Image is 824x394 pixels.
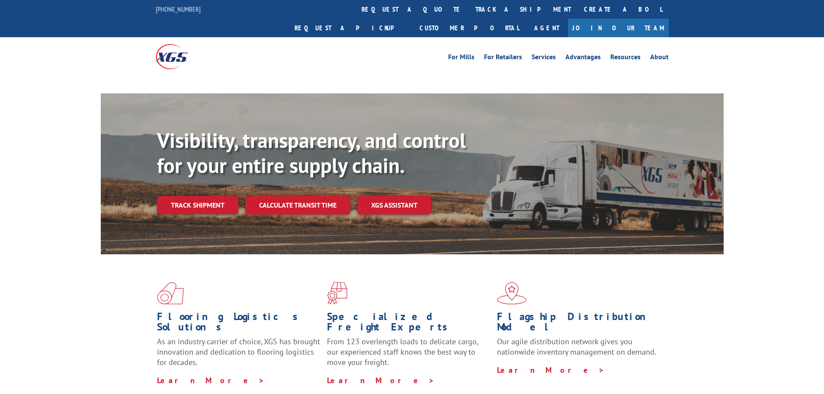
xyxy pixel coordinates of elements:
[157,282,184,304] img: xgs-icon-total-supply-chain-intelligence-red
[245,196,350,215] a: Calculate transit time
[448,54,475,63] a: For Mills
[157,336,320,367] span: As an industry carrier of choice, XGS has brought innovation and dedication to flooring logistics...
[157,196,238,214] a: Track shipment
[327,375,435,385] a: Learn More >
[568,19,669,37] a: Join Our Team
[157,311,321,336] h1: Flooring Logistics Solutions
[357,196,431,215] a: XGS ASSISTANT
[327,282,347,304] img: xgs-icon-focused-on-flooring-red
[157,375,265,385] a: Learn More >
[327,336,491,375] p: From 123 overlength loads to delicate cargo, our experienced staff knows the best way to move you...
[413,19,526,37] a: Customer Portal
[497,365,605,375] a: Learn More >
[526,19,568,37] a: Agent
[484,54,522,63] a: For Retailers
[288,19,413,37] a: Request a pickup
[610,54,641,63] a: Resources
[497,336,656,357] span: Our agile distribution network gives you nationwide inventory management on demand.
[327,311,491,336] h1: Specialized Freight Experts
[497,311,660,336] h1: Flagship Distribution Model
[650,54,669,63] a: About
[156,5,201,13] a: [PHONE_NUMBER]
[565,54,601,63] a: Advantages
[157,127,466,179] b: Visibility, transparency, and control for your entire supply chain.
[497,282,527,304] img: xgs-icon-flagship-distribution-model-red
[532,54,556,63] a: Services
